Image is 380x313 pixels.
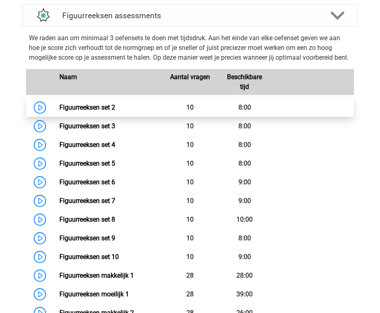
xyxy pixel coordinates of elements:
[19,4,361,27] a: assessments Figuurreeksen assessments
[59,122,115,130] a: Figuurreeksen set 3
[163,72,217,92] div: Aantal vragen
[59,104,115,111] a: Figuurreeksen set 2
[59,178,115,186] a: Figuurreeksen set 6
[33,5,53,26] img: figuurreeksen assessments
[59,141,115,149] a: Figuurreeksen set 4
[59,197,115,205] a: Figuurreeksen set 7
[217,72,272,92] div: Beschikbare tijd
[29,33,351,63] p: We raden aan om minimaal 3 oefensets te doen met tijdsdruk. Aan het einde van elke oefenset geven...
[62,11,318,20] h4: Figuurreeksen assessments
[59,234,115,242] a: Figuurreeksen set 9
[59,290,129,298] a: Figuurreeksen moeilijk 1
[59,160,115,167] a: Figuurreeksen set 5
[53,72,163,92] div: Naam
[59,272,134,279] a: Figuurreeksen makkelijk 1
[59,253,119,261] a: Figuurreeksen set 10
[59,216,115,223] a: Figuurreeksen set 8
